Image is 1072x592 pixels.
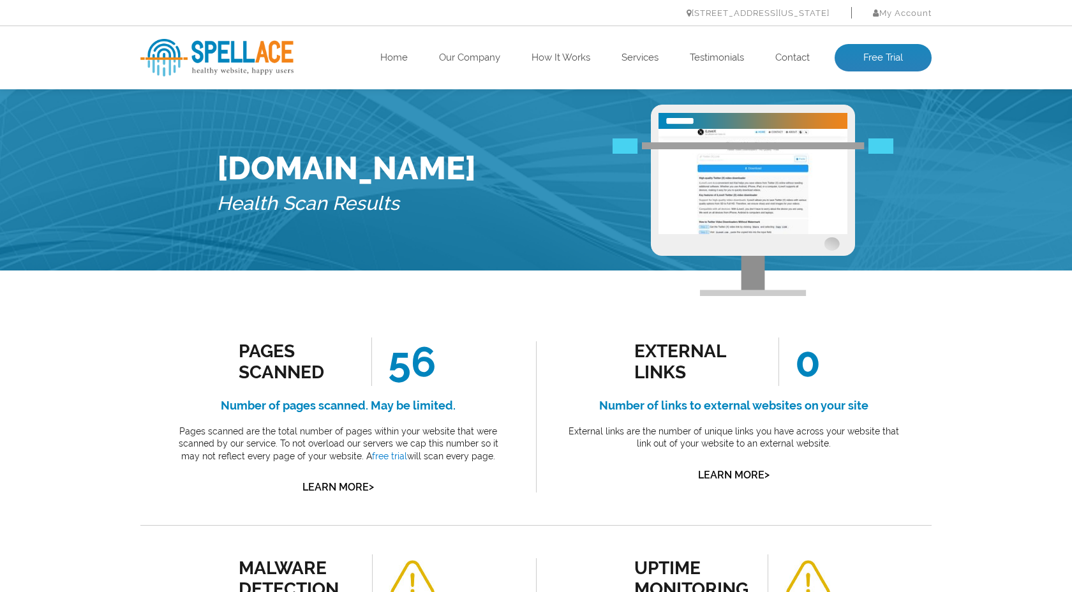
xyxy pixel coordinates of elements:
[369,478,374,496] span: >
[169,426,507,463] p: Pages scanned are the total number of pages within your website that were scanned by our service....
[613,138,893,154] img: Free Webiste Analysis
[371,337,436,386] span: 56
[217,187,476,221] h5: Health Scan Results
[372,451,407,461] a: free trial
[217,149,476,187] h1: [DOMAIN_NAME]
[764,466,770,484] span: >
[651,105,855,296] img: Free Webiste Analysis
[565,396,903,416] h4: Number of links to external websites on your site
[778,337,821,386] span: 0
[634,341,750,383] div: external links
[659,129,847,234] img: Free Website Analysis
[239,341,354,383] div: Pages Scanned
[698,469,770,481] a: Learn More>
[302,481,374,493] a: Learn More>
[169,396,507,416] h4: Number of pages scanned. May be limited.
[565,426,903,450] p: External links are the number of unique links you have across your website that link out of your ...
